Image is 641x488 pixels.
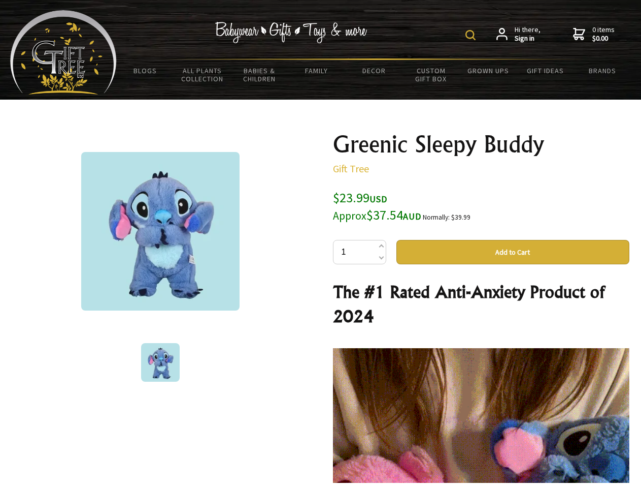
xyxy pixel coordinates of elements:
[333,282,604,326] strong: The #1 Rated Anti-Anxiety Product of 2024
[215,22,367,43] img: Babywear - Gifts - Toys & more
[592,25,615,43] span: 0 items
[10,10,117,95] img: Babyware - Gifts - Toys and more...
[333,189,421,223] span: $23.99 $37.54
[81,152,240,311] img: Greenic Sleepy Buddy
[231,60,288,89] a: Babies & Children
[117,60,174,81] a: BLOGS
[333,162,369,175] a: Gift Tree
[402,60,460,89] a: Custom Gift Box
[369,193,387,205] span: USD
[403,210,421,222] span: AUD
[515,25,541,43] span: Hi there,
[333,209,366,223] small: Approx
[465,30,476,40] img: product search
[496,25,541,43] a: Hi there,Sign in
[333,132,629,157] h1: Greenic Sleepy Buddy
[345,60,402,81] a: Decor
[459,60,517,81] a: Grown Ups
[574,60,631,81] a: Brands
[423,213,470,222] small: Normally: $39.99
[517,60,574,81] a: Gift Ideas
[174,60,231,89] a: All Plants Collection
[141,343,180,382] img: Greenic Sleepy Buddy
[592,34,615,43] strong: $0.00
[396,240,629,264] button: Add to Cart
[515,34,541,43] strong: Sign in
[288,60,346,81] a: Family
[573,25,615,43] a: 0 items$0.00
